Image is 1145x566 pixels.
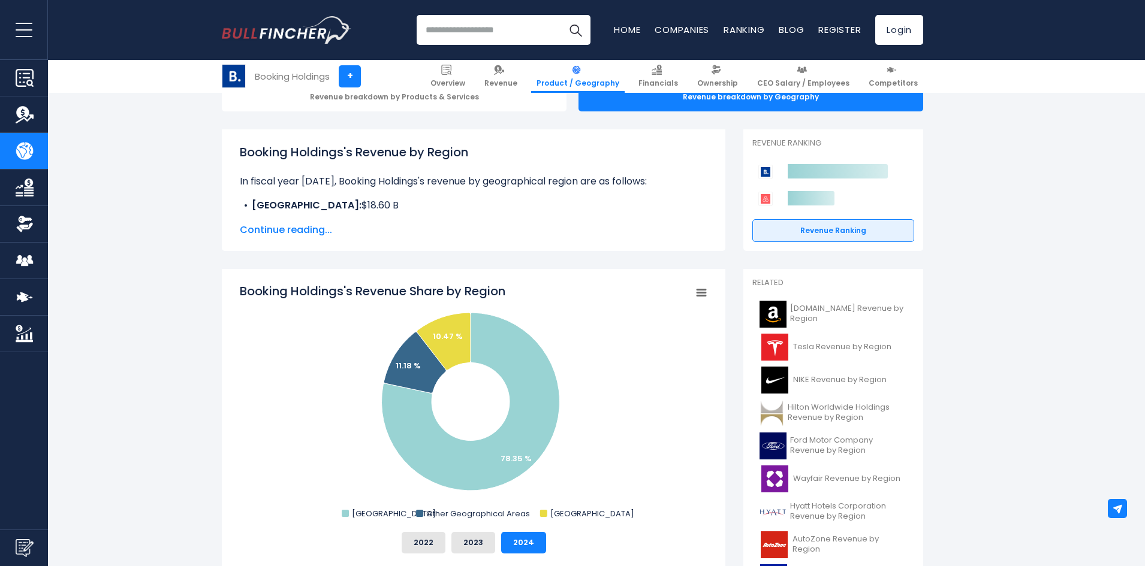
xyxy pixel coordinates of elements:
[760,334,790,361] img: TSLA logo
[752,495,914,528] a: Hyatt Hotels Corporation Revenue by Region
[760,301,787,328] img: AMZN logo
[240,283,707,522] svg: Booking Holdings's Revenue Share by Region
[875,15,923,45] a: Login
[760,531,789,558] img: AZO logo
[758,165,773,179] img: Booking Holdings competitors logo
[752,396,914,429] a: Hilton Worldwide Holdings Revenue by Region
[425,60,471,93] a: Overview
[578,83,923,111] div: Revenue breakdown by Geography
[752,60,855,93] a: CEO Salary / Employees
[863,60,923,93] a: Competitors
[790,304,907,324] span: [DOMAIN_NAME] Revenue by Region
[752,298,914,331] a: [DOMAIN_NAME] Revenue by Region
[16,215,34,233] img: Ownership
[352,508,436,519] text: [GEOGRAPHIC_DATA]
[484,78,517,88] span: Revenue
[252,198,361,212] b: [GEOGRAPHIC_DATA]:
[222,16,351,44] img: Bullfincher logo
[240,143,707,161] h1: Booking Holdings's Revenue by Region
[760,367,790,394] img: NKE logo
[818,23,861,36] a: Register
[752,429,914,462] a: Ford Motor Company Revenue by Region
[655,23,709,36] a: Companies
[793,375,887,385] span: NIKE Revenue by Region
[339,65,361,87] a: +
[561,15,590,45] button: Search
[752,528,914,561] a: AutoZone Revenue by Region
[402,532,445,553] button: 2022
[752,219,914,242] a: Revenue Ranking
[752,331,914,364] a: Tesla Revenue by Region
[501,453,532,464] text: 78.35 %
[752,462,914,495] a: Wayfair Revenue by Region
[240,198,707,213] li: $18.60 B
[790,501,907,522] span: Hyatt Hotels Corporation Revenue by Region
[757,78,849,88] span: CEO Salary / Employees
[752,138,914,149] p: Revenue Ranking
[614,23,640,36] a: Home
[692,60,743,93] a: Ownership
[240,213,707,227] li: $2.65 B
[633,60,683,93] a: Financials
[760,465,790,492] img: W logo
[790,435,907,456] span: Ford Motor Company Revenue by Region
[760,399,784,426] img: HLT logo
[433,331,463,342] text: 10.47 %
[869,78,918,88] span: Competitors
[779,23,804,36] a: Blog
[240,283,505,299] tspan: Booking Holdings's Revenue Share by Region
[788,402,907,423] span: Hilton Worldwide Holdings Revenue by Region
[426,508,530,519] text: Other Geographical Areas
[479,60,523,93] a: Revenue
[396,360,421,371] text: 11.18 %
[501,532,546,553] button: 2024
[758,192,773,206] img: Airbnb competitors logo
[760,498,787,525] img: H logo
[451,532,495,553] button: 2023
[724,23,764,36] a: Ranking
[793,474,900,484] span: Wayfair Revenue by Region
[252,213,384,226] b: Other Geographical Areas:
[240,223,707,237] span: Continue reading...
[531,60,625,93] a: Product / Geography
[550,508,634,519] text: [GEOGRAPHIC_DATA]
[760,432,787,459] img: F logo
[255,69,330,83] div: Booking Holdings
[222,16,351,44] a: Go to homepage
[752,364,914,396] a: NIKE Revenue by Region
[793,534,907,555] span: AutoZone Revenue by Region
[240,174,707,189] p: In fiscal year [DATE], Booking Holdings's revenue by geographical region are as follows:
[537,78,619,88] span: Product / Geography
[697,78,738,88] span: Ownership
[222,83,567,111] div: Revenue breakdown by Products & Services
[222,65,245,87] img: BKNG logo
[793,342,891,352] span: Tesla Revenue by Region
[752,278,914,288] p: Related
[638,78,678,88] span: Financials
[430,78,465,88] span: Overview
